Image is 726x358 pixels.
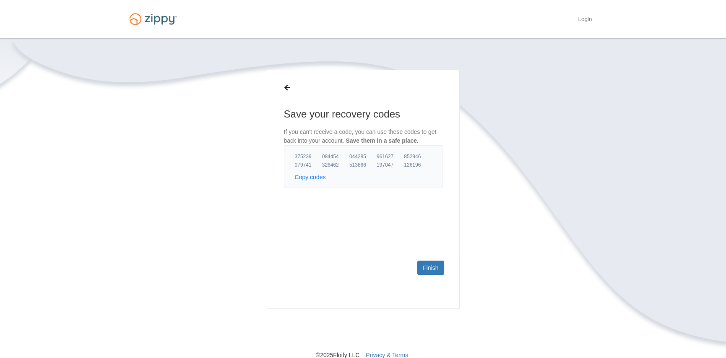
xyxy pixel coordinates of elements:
span: 044285 [349,153,377,160]
span: 326462 [322,162,349,168]
span: 852946 [404,153,431,160]
span: 375239 [295,153,322,160]
span: 126196 [404,162,431,168]
h1: Save your recovery codes [284,107,442,121]
span: 513866 [349,162,377,168]
span: 084454 [322,153,349,160]
img: Logo [124,9,182,29]
span: Save them in a safe place. [346,137,419,144]
a: Finish [417,261,444,275]
a: Login [578,16,592,24]
span: 079741 [295,162,322,168]
span: 197047 [377,162,404,168]
p: If you can't receive a code, you can use these codes to get back into your account. [284,128,442,145]
button: Copy codes [295,173,326,181]
span: 961627 [377,153,404,160]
